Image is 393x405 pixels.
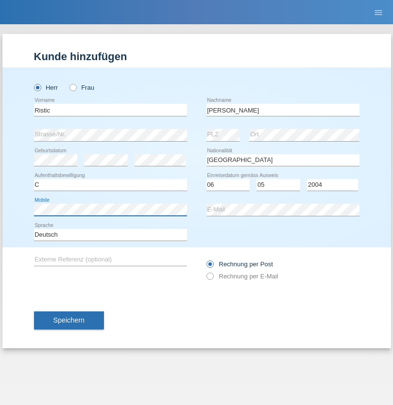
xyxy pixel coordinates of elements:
span: Speichern [53,316,85,324]
label: Rechnung per E-Mail [206,273,278,280]
label: Frau [69,84,94,91]
input: Rechnung per E-Mail [206,273,213,285]
input: Rechnung per Post [206,260,213,273]
a: menu [369,9,388,15]
button: Speichern [34,311,104,330]
h1: Kunde hinzufügen [34,50,359,63]
i: menu [374,8,383,17]
label: Rechnung per Post [206,260,273,268]
input: Herr [34,84,40,90]
input: Frau [69,84,76,90]
label: Herr [34,84,58,91]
